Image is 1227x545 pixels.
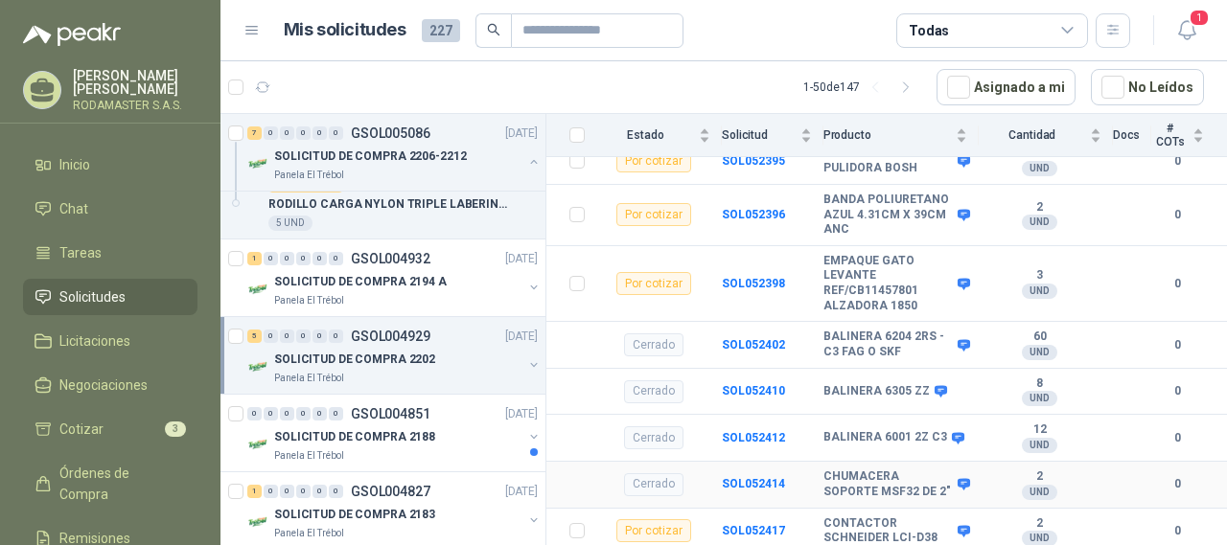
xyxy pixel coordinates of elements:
[296,252,311,265] div: 0
[247,511,270,534] img: Company Logo
[1151,122,1189,148] span: # COTs
[979,376,1101,392] b: 8
[59,242,102,263] span: Tareas
[329,252,343,265] div: 0
[59,419,104,440] span: Cotizar
[505,250,538,268] p: [DATE]
[937,69,1076,105] button: Asignado a mi
[823,384,930,399] b: BALINERA 6305 ZZ
[247,152,270,175] img: Company Logo
[247,247,542,308] a: 1 0 0 0 0 0 GSOL004932[DATE] Company LogoSOLICITUD DE COMPRA 2194 APanela El Trébol
[1091,69,1204,105] button: No Leídos
[1022,161,1057,176] div: UND
[823,193,953,238] b: BANDA POLIURETANO AZUL 4.31CM X 39CM ANC
[722,524,785,537] b: SOL052417
[23,147,197,183] a: Inicio
[1022,391,1057,406] div: UND
[624,380,683,403] div: Cerrado
[1151,114,1227,157] th: # COTs
[722,431,785,444] a: SOL052412
[23,235,197,271] a: Tareas
[23,367,197,403] a: Negociaciones
[274,506,435,524] p: SOLICITUD DE COMPRA 2183
[264,329,278,343] div: 0
[247,329,262,343] div: 5
[722,208,785,221] a: SOL052396
[59,463,179,505] span: Órdenes de Compra
[722,477,785,490] a: SOL052414
[247,480,542,541] a: 1 0 0 0 0 0 GSOL004827[DATE] Company LogoSOLICITUD DE COMPRA 2183Panela El Trébol
[280,329,294,343] div: 0
[59,375,148,396] span: Negociaciones
[722,114,823,157] th: Solicitud
[1022,485,1057,500] div: UND
[274,273,447,291] p: SOLICITUD DE COMPRA 2194 A
[220,162,545,239] a: Por cotizarSOL053007RODILLO CARGA NYLON TRIPLE LABERINTO DE5 UND
[59,330,130,352] span: Licitaciones
[274,168,344,183] p: Panela El Trébol
[487,23,500,36] span: search
[329,407,343,420] div: 0
[280,126,294,140] div: 0
[247,485,262,498] div: 1
[722,154,785,168] b: SOL052395
[351,252,430,265] p: GSOL004932
[264,126,278,140] div: 0
[722,277,785,290] a: SOL052398
[1022,345,1057,360] div: UND
[247,355,270,378] img: Company Logo
[264,485,278,498] div: 0
[1022,215,1057,230] div: UND
[274,448,344,464] p: Panela El Trébol
[624,333,683,356] div: Cerrado
[264,407,278,420] div: 0
[247,252,262,265] div: 1
[823,114,979,157] th: Producto
[909,20,949,41] div: Todas
[1151,429,1204,447] b: 0
[722,128,797,142] span: Solicitud
[1151,475,1204,493] b: 0
[823,329,953,359] b: BALINERA 6204 2RS - C3 FAG O SKF
[505,125,538,143] p: [DATE]
[979,200,1101,216] b: 2
[274,351,435,369] p: SOLICITUD DE COMPRA 2202
[823,147,953,176] b: ESCOBILLAS MINI PULIDORA BOSH
[596,114,722,157] th: Estado
[274,148,467,166] p: SOLICITUD DE COMPRA 2206-2212
[1022,284,1057,299] div: UND
[505,483,538,501] p: [DATE]
[247,126,262,140] div: 7
[59,286,126,307] span: Solicitudes
[616,149,691,172] div: Por cotizar
[351,407,430,420] p: GSOL004851
[1022,438,1057,453] div: UND
[616,519,691,542] div: Por cotizar
[351,126,430,140] p: GSOL005086
[979,114,1113,157] th: Cantidad
[274,371,344,386] p: Panela El Trébol
[1151,336,1204,354] b: 0
[1113,114,1152,157] th: Docs
[296,407,311,420] div: 0
[274,293,344,308] p: Panela El Trébol
[823,254,953,313] b: EMPAQUE GATO LEVANTE REF/CB11457801 ALZADORA 1850
[296,485,311,498] div: 0
[274,526,344,541] p: Panela El Trébol
[23,323,197,359] a: Licitaciones
[351,485,430,498] p: GSOL004827
[351,329,430,343] p: GSOL004929
[59,154,90,175] span: Inicio
[247,402,542,464] a: 0 0 0 0 0 0 GSOL004851[DATE] Company LogoSOLICITUD DE COMPRA 2188Panela El Trébol
[722,338,785,352] a: SOL052402
[1151,206,1204,224] b: 0
[296,126,311,140] div: 0
[823,469,953,499] b: CHUMACERA SOPORTE MSF32 DE 2"
[274,428,435,446] p: SOLICITUD DE COMPRA 2188
[165,421,186,437] span: 3
[329,329,343,343] div: 0
[73,100,197,111] p: RODAMASTER S.A.S.
[505,328,538,346] p: [DATE]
